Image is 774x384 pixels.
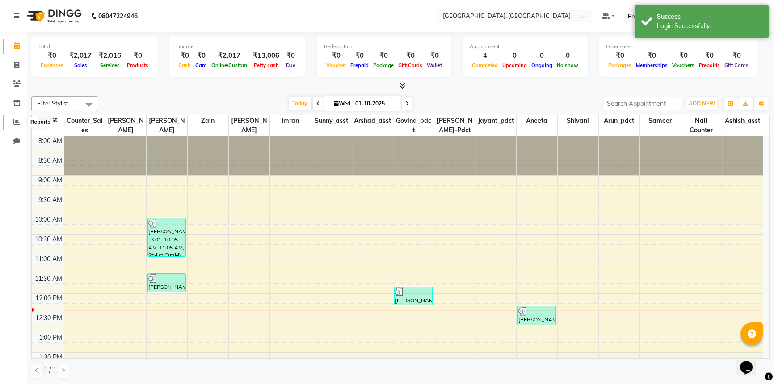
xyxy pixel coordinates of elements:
[555,62,580,68] span: No show
[95,51,125,61] div: ₹2,016
[529,62,555,68] span: Ongoing
[722,62,751,68] span: Gift Cards
[396,62,425,68] span: Gift Cards
[188,115,228,127] span: Zain
[193,51,209,61] div: ₹0
[555,51,580,61] div: 0
[64,115,105,136] span: Counter_Sales
[37,195,64,205] div: 9:30 AM
[125,62,151,68] span: Products
[475,115,516,127] span: Jayant_pdct
[33,235,64,244] div: 10:30 AM
[352,115,393,127] span: Arshad_asst
[558,115,598,127] span: Shivani
[33,274,64,283] div: 11:30 AM
[657,21,762,31] div: Login Successfully.
[689,100,715,107] span: ADD NEW
[606,43,751,51] div: Other sales
[324,62,348,68] span: Voucher
[37,353,64,362] div: 1:30 PM
[148,274,186,292] div: [PERSON_NAME], TK02, 11:30 AM-12:00 PM, Stylist Cut(M) (₹700)
[37,136,64,146] div: 8:00 AM
[283,51,299,61] div: ₹0
[657,12,762,21] div: Success
[500,62,529,68] span: Upcoming
[670,62,697,68] span: Vouchers
[33,215,64,224] div: 10:00 AM
[311,115,352,127] span: Sunny_asst
[37,176,64,185] div: 9:00 AM
[396,51,425,61] div: ₹0
[176,62,193,68] span: Cash
[686,97,717,110] button: ADD NEW
[670,51,697,61] div: ₹0
[125,51,151,61] div: ₹0
[284,62,298,68] span: Due
[697,62,722,68] span: Prepaids
[37,333,64,342] div: 1:00 PM
[176,51,193,61] div: ₹0
[640,115,681,127] span: Sameer
[37,100,68,107] span: Filter Stylist
[229,115,269,136] span: [PERSON_NAME]
[34,313,64,323] div: 12:30 PM
[148,218,186,256] div: [PERSON_NAME], TK01, 10:05 AM-11:05 AM, Stylist Cut(M) (₹700),[PERSON_NAME] Trimming (₹500)
[105,115,146,136] span: [PERSON_NAME]
[176,43,299,51] div: Finance
[470,51,500,61] div: 4
[603,97,681,110] input: Search Appointment
[252,62,281,68] span: Petty cash
[38,62,66,68] span: Expenses
[38,51,66,61] div: ₹0
[44,366,56,375] span: 1 / 1
[500,51,529,61] div: 0
[434,115,475,136] span: [PERSON_NAME]-pdct
[518,306,556,325] div: [PERSON_NAME], TK03, 12:20 PM-12:50 PM, Upperlip Threading (₹80)
[517,115,557,127] span: Aneeta
[634,51,670,61] div: ₹0
[98,62,122,68] span: Services
[193,62,209,68] span: Card
[348,51,371,61] div: ₹0
[697,51,722,61] div: ₹0
[393,115,434,136] span: Govind_pdct
[348,62,371,68] span: Prepaid
[353,97,397,110] input: 2025-10-01
[270,115,311,127] span: Imran
[33,254,64,264] div: 11:00 AM
[736,348,765,375] iframe: chat widget
[209,62,249,68] span: Online/Custom
[599,115,639,127] span: Arun_pdct
[249,51,283,61] div: ₹13,006
[371,62,396,68] span: Package
[23,4,84,29] img: logo
[72,62,89,68] span: Sales
[147,115,187,136] span: [PERSON_NAME]
[98,4,138,29] b: 08047224946
[681,115,722,136] span: Nail Counter
[606,51,634,61] div: ₹0
[66,51,95,61] div: ₹2,017
[395,287,433,305] div: [PERSON_NAME], TK03, 11:50 AM-12:20 PM, Wash Conditioning L'oreal(F) (₹250)
[722,51,751,61] div: ₹0
[634,62,670,68] span: Memberships
[209,51,249,61] div: ₹2,017
[425,51,444,61] div: ₹0
[606,62,634,68] span: Packages
[371,51,396,61] div: ₹0
[470,43,580,51] div: Appointment
[470,62,500,68] span: Completed
[28,117,53,128] div: Reports
[324,51,348,61] div: ₹0
[529,51,555,61] div: 0
[324,43,444,51] div: Redemption
[38,43,151,51] div: Total
[332,100,353,107] span: Wed
[37,156,64,165] div: 8:30 AM
[722,115,763,127] span: Ashish_asst
[425,62,444,68] span: Wallet
[289,97,311,110] span: Today
[34,294,64,303] div: 12:00 PM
